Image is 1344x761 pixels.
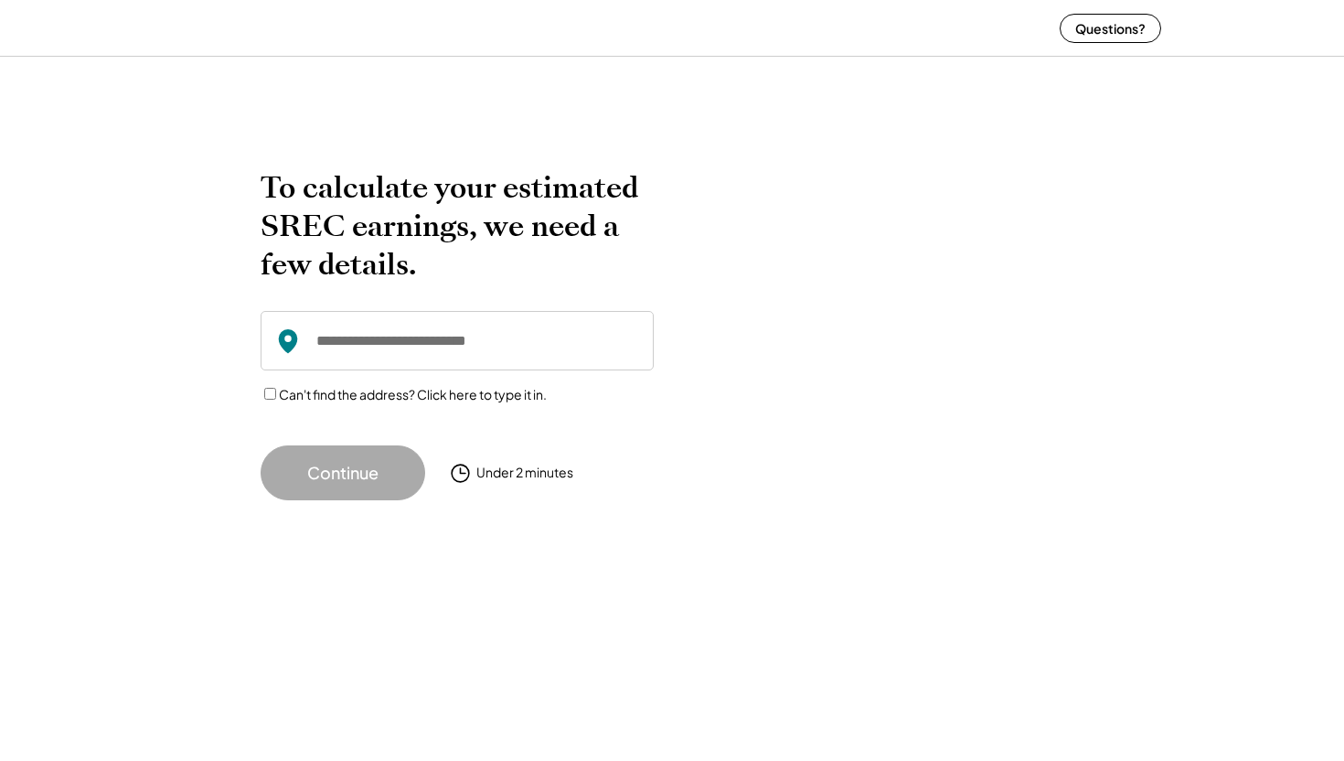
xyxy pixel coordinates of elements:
img: yH5BAEAAAAALAAAAAABAAEAAAIBRAA7 [699,168,1056,462]
h2: To calculate your estimated SREC earnings, we need a few details. [261,168,654,284]
button: Continue [261,445,425,500]
label: Can't find the address? Click here to type it in. [279,386,547,402]
div: Under 2 minutes [476,464,573,482]
img: yH5BAEAAAAALAAAAAABAAEAAAIBRAA7 [183,4,311,52]
button: Questions? [1060,14,1161,43]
